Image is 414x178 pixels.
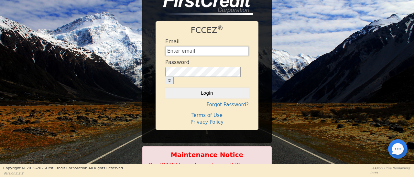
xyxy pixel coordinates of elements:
[165,88,249,99] button: Login
[165,67,241,77] input: password
[370,166,411,171] p: Session Time Remaining:
[165,112,249,118] h4: Terms of Use
[165,46,249,56] input: Enter email
[165,102,249,108] h4: Forgot Password?
[165,59,190,65] h4: Password
[165,26,249,35] h1: FCCEZ
[3,171,124,176] p: Version 3.2.2
[165,119,249,125] h4: Privacy Policy
[148,162,266,176] span: Our [DATE] hours have changed! We are now open 2pm-7pm EST on Saturdays.
[165,38,180,45] h4: Email
[88,166,124,170] span: All Rights Reserved.
[370,171,411,175] p: 0:00
[3,166,124,171] p: Copyright © 2015- 2025 First Credit Corporation.
[146,150,268,160] b: Maintenance Notice
[217,25,223,31] sup: ®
